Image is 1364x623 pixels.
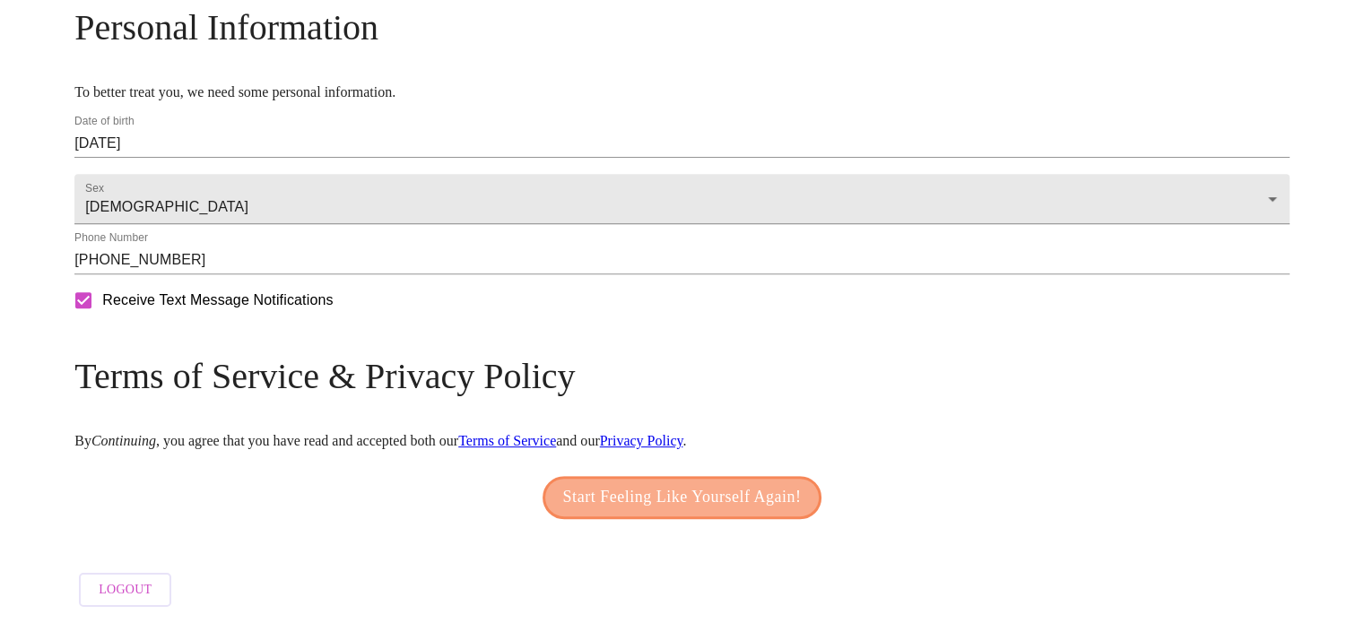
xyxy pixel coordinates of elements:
[458,433,556,448] a: Terms of Service
[600,433,683,448] a: Privacy Policy
[91,433,156,448] em: Continuing
[74,233,148,244] label: Phone Number
[563,483,802,512] span: Start Feeling Like Yourself Again!
[74,84,1290,100] p: To better treat you, we need some personal information.
[74,6,1290,48] h3: Personal Information
[74,174,1290,224] div: [DEMOGRAPHIC_DATA]
[74,355,1290,397] h3: Terms of Service & Privacy Policy
[79,573,171,608] button: Logout
[74,433,1290,449] p: By , you agree that you have read and accepted both our and our .
[74,117,135,127] label: Date of birth
[543,476,822,519] button: Start Feeling Like Yourself Again!
[102,290,333,311] span: Receive Text Message Notifications
[99,579,152,601] span: Logout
